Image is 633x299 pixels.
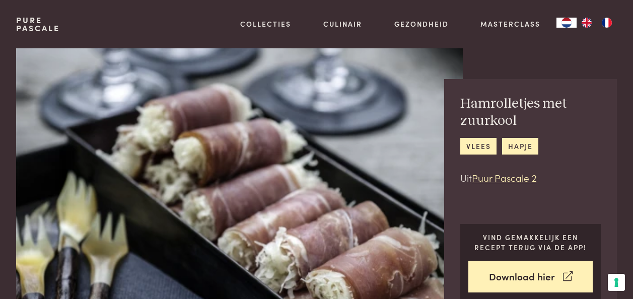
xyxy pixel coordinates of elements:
a: PurePascale [16,16,60,32]
p: Vind gemakkelijk een recept terug via de app! [468,232,593,253]
h2: Hamrolletjes met zuurkool [460,95,601,130]
a: EN [577,18,597,28]
div: Language [556,18,577,28]
aside: Language selected: Nederlands [556,18,617,28]
a: FR [597,18,617,28]
a: Gezondheid [394,19,449,29]
a: Download hier [468,261,593,292]
a: Culinair [323,19,362,29]
p: Uit [460,171,601,185]
a: Masterclass [480,19,540,29]
a: Collecties [240,19,291,29]
a: hapje [502,138,538,155]
a: vlees [460,138,497,155]
a: NL [556,18,577,28]
a: Puur Pascale 2 [472,171,537,184]
ul: Language list [577,18,617,28]
button: Uw voorkeuren voor toestemming voor trackingtechnologieën [608,274,625,291]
